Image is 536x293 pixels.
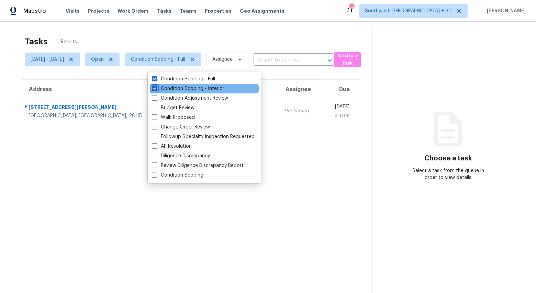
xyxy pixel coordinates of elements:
span: Geo Assignments [240,8,284,14]
label: Change Order Review [152,124,210,131]
span: Maestro [23,8,46,14]
th: Assignee [279,80,322,99]
button: Open [325,56,335,65]
span: Southwest, [GEOGRAPHIC_DATA] + 60 [365,8,452,14]
span: Open [91,56,104,63]
label: Review Diligence Discrepancy Report [152,162,244,169]
span: [PERSON_NAME] [484,8,526,14]
div: Unclaimed [284,108,317,114]
span: Condition Scoping - Full [131,56,185,63]
span: 1 Results [59,38,77,45]
label: Followup Specialty Inspection Requested [152,133,255,140]
label: Budget Review [152,104,194,111]
span: Projects [88,8,109,14]
div: Select a task from the queue in order to view details [410,167,487,181]
th: Due [322,80,360,99]
span: Create a Task [337,52,357,68]
div: 9:41am [328,112,349,119]
label: Walk Proposed [152,114,195,121]
span: Teams [180,8,197,14]
span: Work Orders [118,8,149,14]
span: [DATE] - [DATE] [31,56,64,63]
span: Assignee [212,56,233,63]
h2: Tasks [25,38,48,45]
span: Visits [66,8,80,14]
div: [GEOGRAPHIC_DATA], [GEOGRAPHIC_DATA], 28115 [29,112,170,119]
label: Condition Adjustment Review [152,95,228,102]
label: Condition Scoping - Full [152,76,215,82]
label: Condition Scoping [152,172,203,179]
label: Diligence Discrepancy [152,153,210,159]
span: Tasks [157,9,171,13]
div: 643 [349,4,354,11]
button: Create a Task [334,52,361,67]
h3: Choose a task [424,155,472,162]
input: Search by address [254,55,315,66]
label: Condition Scoping - Interior [152,85,224,92]
div: [STREET_ADDRESS][PERSON_NAME] [29,104,170,112]
label: AP Resolution [152,143,192,150]
div: [DATE] [328,103,349,112]
th: Address [22,80,175,99]
span: Properties [205,8,232,14]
